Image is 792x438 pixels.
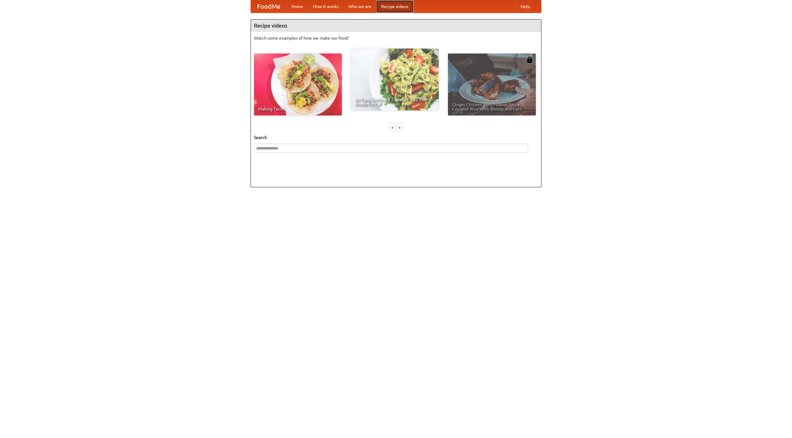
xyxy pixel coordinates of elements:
a: An Easy, Summery Tomato Pasta That's Ready for Fall [351,49,439,111]
p: Watch some examples of how we make our food! [254,35,538,41]
div: » [397,124,402,131]
a: Who we are [343,0,376,13]
img: 483408.png [527,57,533,63]
h5: Search [254,134,538,141]
a: Home [286,0,308,13]
span: Making Tacos [258,107,338,111]
a: Help [516,0,535,13]
div: « [390,124,395,131]
a: FoodMe [251,0,286,13]
a: Making Tacos [254,54,342,115]
span: An Easy, Summery Tomato Pasta That's Ready for Fall [355,98,434,106]
a: How it works [308,0,343,13]
a: Recipe videos [376,0,413,13]
h4: Recipe videos [251,20,541,32]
